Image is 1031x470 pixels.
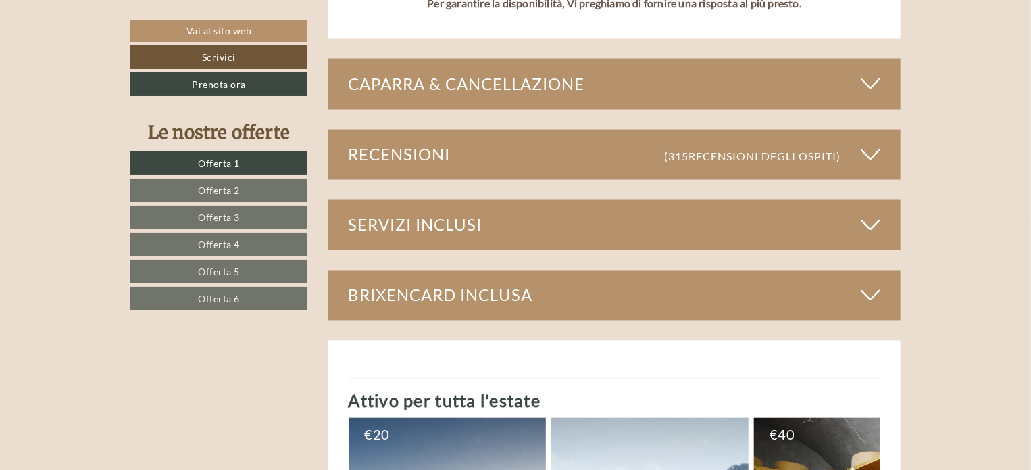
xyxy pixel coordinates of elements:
small: 12:41 [21,66,201,76]
button: Invia [469,356,533,380]
div: Apartments Fuchsmaurer [21,40,201,51]
div: BrixenCard inclusa [328,271,901,321]
small: (315 ) [664,150,840,163]
span: Offerta 1 [198,158,240,169]
a: Prenota ora [130,72,307,96]
span: € [770,428,778,442]
span: Offerta 3 [198,212,240,223]
span: Offerta 2 [198,185,240,196]
h2: Attivo per tutta l'estate [349,392,881,411]
span: Recensioni degli ospiti [688,150,836,163]
div: Caparra & cancellazione [328,59,901,109]
div: Buon giorno, come possiamo aiutarla? [11,37,207,78]
div: giovedì [235,11,297,34]
div: 20 [365,428,536,442]
span: € [365,428,373,442]
span: Offerta 6 [198,293,240,304]
a: Vai al sito web [130,20,307,42]
span: Offerta 4 [198,239,240,250]
div: Recensioni [328,130,901,180]
a: Scrivici [130,45,307,69]
div: 40 [770,428,941,442]
div: Servizi inclusi [328,200,901,250]
div: Le nostre offerte [130,120,307,145]
span: Offerta 5 [198,266,240,277]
